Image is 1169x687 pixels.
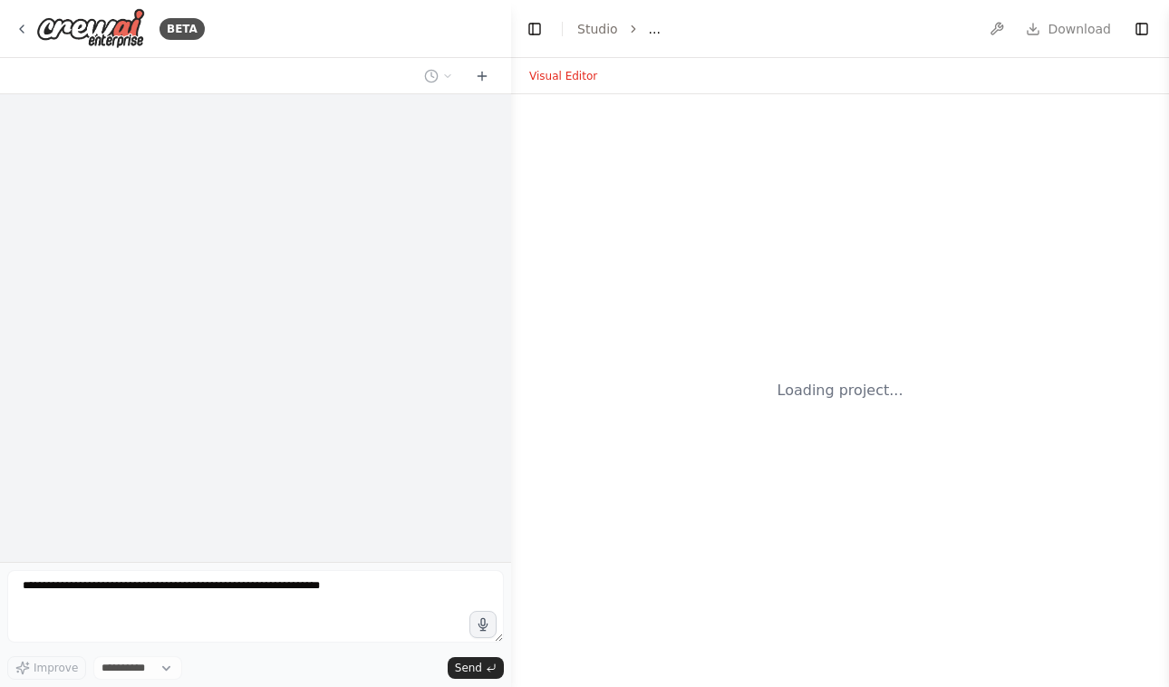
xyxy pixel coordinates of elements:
[34,661,78,675] span: Improve
[36,8,145,49] img: Logo
[7,656,86,680] button: Improve
[518,65,608,87] button: Visual Editor
[577,20,661,38] nav: breadcrumb
[522,16,547,42] button: Hide left sidebar
[455,661,482,675] span: Send
[1129,16,1155,42] button: Show right sidebar
[778,380,903,402] div: Loading project...
[468,65,497,87] button: Start a new chat
[417,65,460,87] button: Switch to previous chat
[469,611,497,638] button: Click to speak your automation idea
[159,18,205,40] div: BETA
[577,22,618,36] a: Studio
[649,20,661,38] span: ...
[448,657,504,679] button: Send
